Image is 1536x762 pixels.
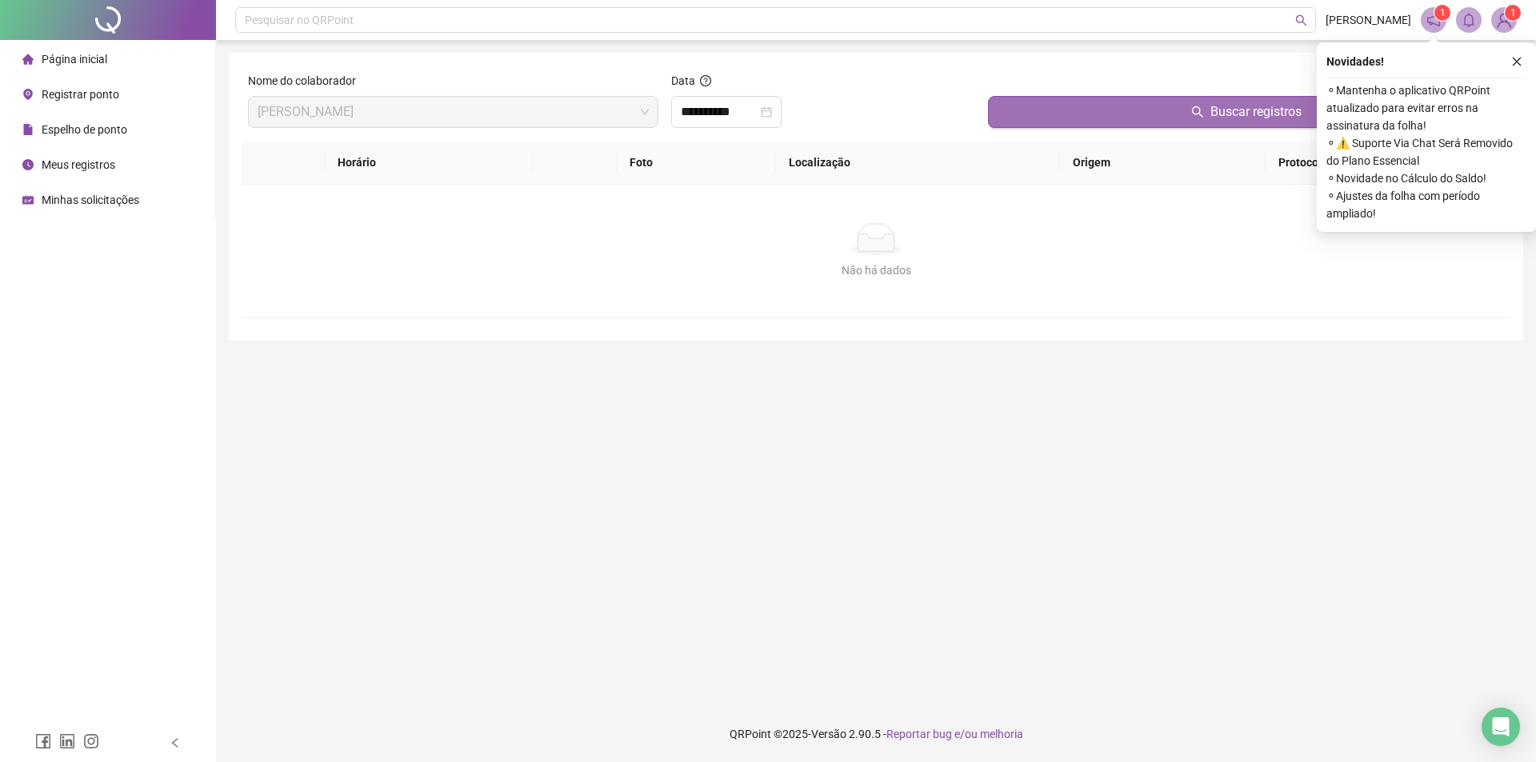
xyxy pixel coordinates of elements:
[1505,5,1521,21] sup: Atualize o seu contato no menu Meus Dados
[22,54,34,65] span: home
[83,733,99,749] span: instagram
[1426,13,1441,27] span: notification
[811,728,846,740] span: Versão
[1510,7,1516,18] span: 1
[248,72,366,90] label: Nome do colaborador
[1191,106,1204,118] span: search
[1326,82,1526,134] span: ⚬ Mantenha o aplicativo QRPoint atualizado para evitar erros na assinatura da folha!
[1326,134,1526,170] span: ⚬ ⚠️ Suporte Via Chat Será Removido do Plano Essencial
[1210,102,1302,122] span: Buscar registros
[261,261,1491,279] div: Não há dados
[42,193,139,206] span: Minhas solicitações
[1295,14,1307,26] span: search
[1326,187,1526,222] span: ⚬ Ajustes da folha com período ampliado!
[886,728,1023,740] span: Reportar bug e/ou melhoria
[671,74,695,87] span: Data
[22,89,34,100] span: environment
[1492,8,1516,32] img: 91834
[42,123,127,136] span: Espelho de ponto
[1462,13,1476,27] span: bell
[35,733,51,749] span: facebook
[170,737,181,748] span: left
[1326,170,1526,187] span: ⚬ Novidade no Cálculo do Saldo!
[1060,141,1266,185] th: Origem
[1440,7,1446,18] span: 1
[988,96,1504,128] button: Buscar registros
[1326,53,1384,70] span: Novidades !
[216,706,1536,762] footer: QRPoint © 2025 - 2.90.5 -
[700,75,711,86] span: question-circle
[258,97,649,127] span: GABRIELA VIEIRA DA SILVA
[22,159,34,170] span: clock-circle
[617,141,776,185] th: Foto
[1482,708,1520,746] div: Open Intercom Messenger
[776,141,1060,185] th: Localização
[42,158,115,171] span: Meus registros
[22,194,34,205] span: schedule
[1511,56,1522,67] span: close
[22,124,34,135] span: file
[1434,5,1450,21] sup: 1
[59,733,75,749] span: linkedin
[1326,11,1411,29] span: [PERSON_NAME]
[42,53,107,66] span: Página inicial
[1266,141,1510,185] th: Protocolo
[325,141,534,185] th: Horário
[42,88,119,101] span: Registrar ponto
